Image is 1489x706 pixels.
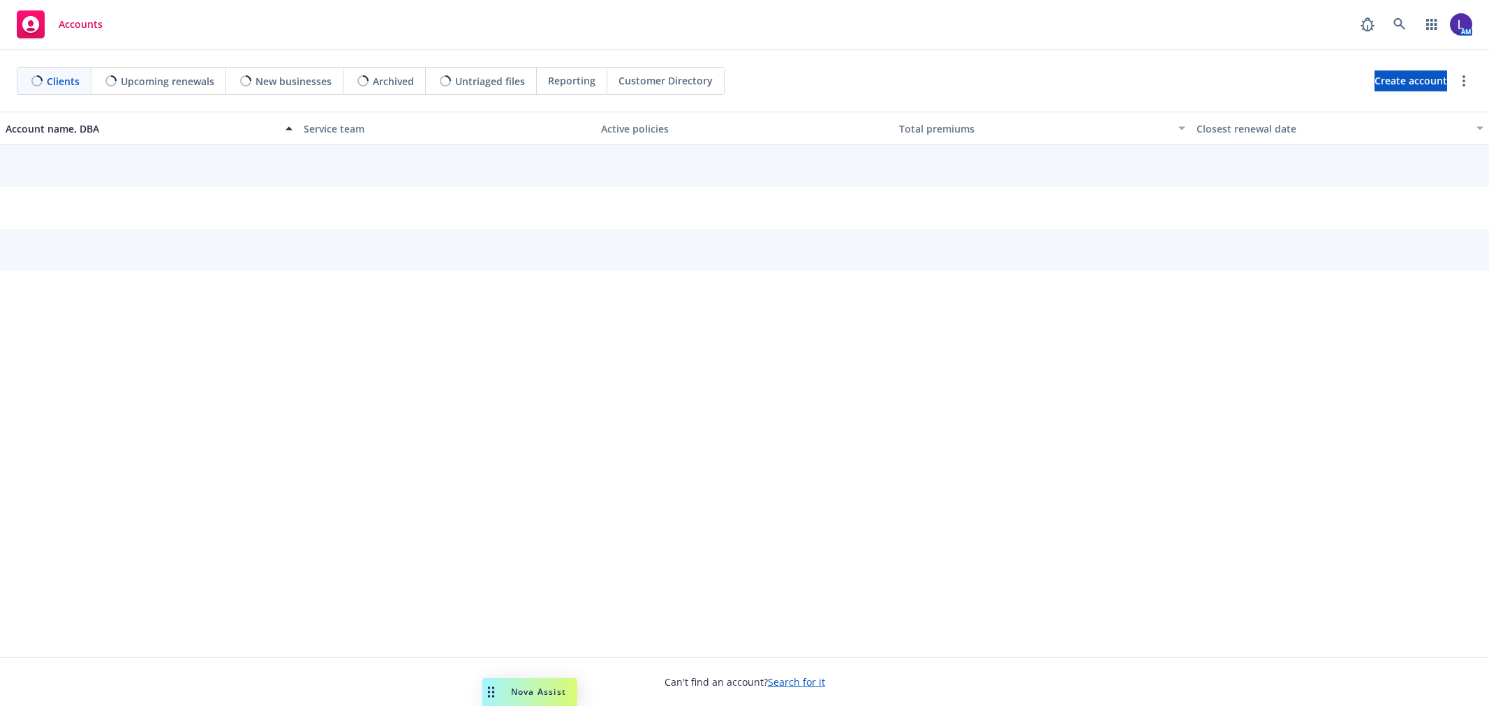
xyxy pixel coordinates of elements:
[47,74,80,89] span: Clients
[1386,10,1414,38] a: Search
[373,74,414,89] span: Archived
[1418,10,1446,38] a: Switch app
[121,74,214,89] span: Upcoming renewals
[455,74,525,89] span: Untriaged files
[482,678,577,706] button: Nova Assist
[894,112,1192,145] button: Total premiums
[304,121,591,136] div: Service team
[548,73,595,88] span: Reporting
[601,121,888,136] div: Active policies
[1455,73,1472,89] a: more
[768,675,825,689] a: Search for it
[1375,68,1447,94] span: Create account
[6,121,277,136] div: Account name, DBA
[11,5,108,44] a: Accounts
[899,121,1171,136] div: Total premiums
[1191,112,1489,145] button: Closest renewal date
[1354,10,1381,38] a: Report a Bug
[618,73,713,88] span: Customer Directory
[595,112,894,145] button: Active policies
[1197,121,1468,136] div: Closest renewal date
[255,74,332,89] span: New businesses
[511,686,566,698] span: Nova Assist
[59,19,103,30] span: Accounts
[482,678,500,706] div: Drag to move
[298,112,596,145] button: Service team
[1450,13,1472,36] img: photo
[1375,70,1447,91] a: Create account
[665,675,825,689] span: Can't find an account?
